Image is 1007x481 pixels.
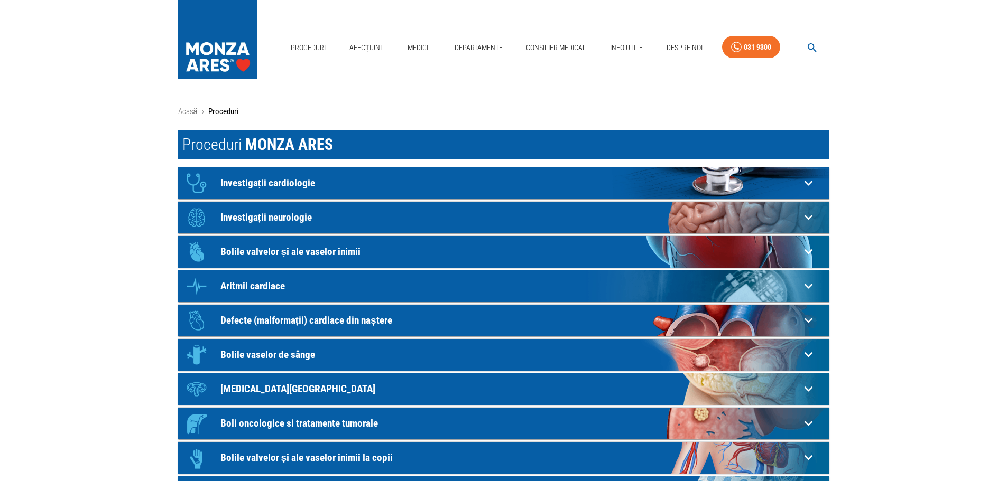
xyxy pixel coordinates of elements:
div: IconDefecte (malformații) cardiace din naștere [178,305,829,336]
a: Proceduri [287,37,330,59]
a: Medici [401,37,435,59]
div: IconInvestigații neurologie [178,202,829,233]
p: [MEDICAL_DATA][GEOGRAPHIC_DATA] [220,383,800,394]
div: IconBolile vaselor de sânge [178,339,829,371]
div: 031 9300 [744,41,771,54]
p: Defecte (malformații) cardiace din naștere [220,315,800,326]
div: Icon [181,270,213,302]
a: Acasă [178,107,198,116]
div: IconBolile valvelor și ale vaselor inimii [178,236,829,268]
span: MONZA ARES [245,135,333,154]
div: Icon[MEDICAL_DATA][GEOGRAPHIC_DATA] [178,373,829,405]
a: 031 9300 [722,36,780,59]
p: Investigații neurologie [220,212,800,223]
p: Bolile valvelor și ale vaselor inimii [220,246,800,257]
div: Icon [181,408,213,439]
div: Icon [181,167,213,199]
a: Afecțiuni [345,37,386,59]
nav: breadcrumb [178,106,829,118]
div: IconInvestigații cardiologie [178,167,829,199]
div: Icon [181,373,213,405]
div: IconAritmii cardiace [178,270,829,302]
div: IconBolile valvelor și ale vaselor inimii la copii [178,442,829,474]
div: IconBoli oncologice si tratamente tumorale [178,408,829,439]
a: Departamente [450,37,507,59]
div: Icon [181,305,213,336]
li: › [202,106,204,118]
a: Consilier Medical [522,37,590,59]
div: Icon [181,202,213,233]
p: Boli oncologice si tratamente tumorale [220,418,800,429]
p: Investigații cardiologie [220,177,800,188]
a: Despre Noi [662,37,707,59]
div: Icon [181,442,213,474]
p: Proceduri [208,106,238,118]
h1: Proceduri [178,130,829,159]
p: Bolile vaselor de sânge [220,349,800,360]
div: Icon [181,236,213,268]
a: Info Utile [606,37,647,59]
div: Icon [181,339,213,371]
p: Bolile valvelor și ale vaselor inimii la copii [220,452,800,463]
p: Aritmii cardiace [220,280,800,291]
